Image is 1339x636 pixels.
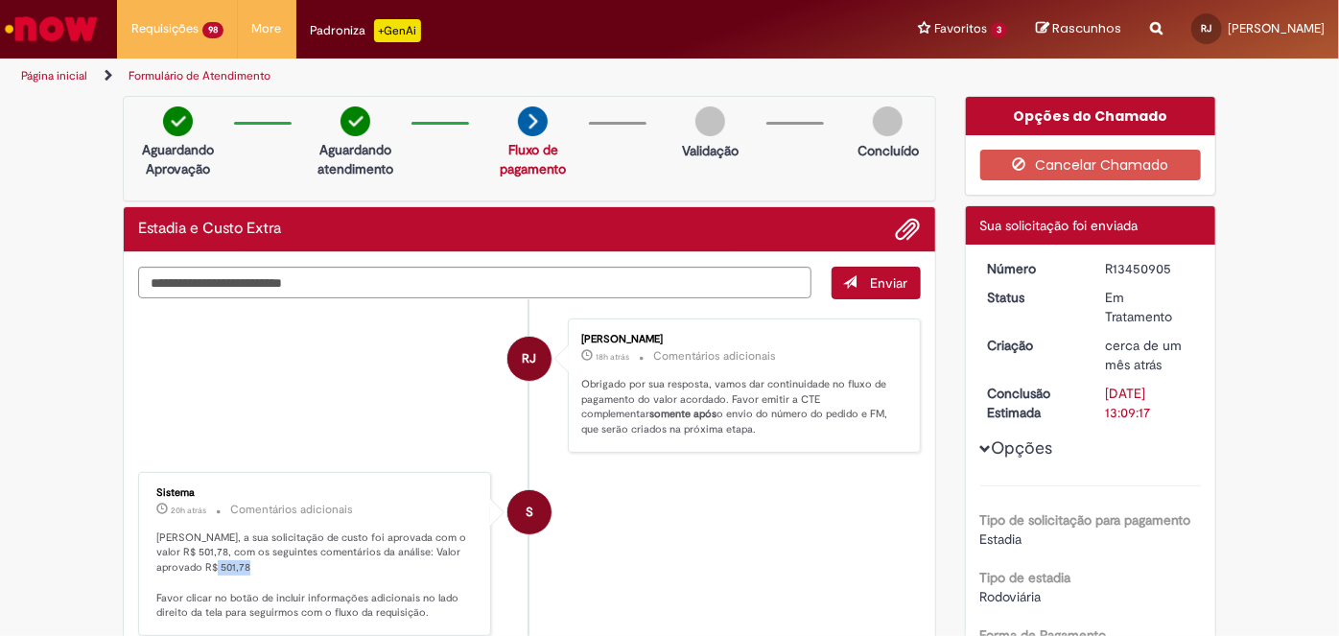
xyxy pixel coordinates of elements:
button: Adicionar anexos [896,217,921,242]
p: Aguardando Aprovação [131,140,224,178]
span: Requisições [131,19,199,38]
button: Cancelar Chamado [980,150,1202,180]
span: Rascunhos [1052,19,1121,37]
b: Tipo de solicitação para pagamento [980,511,1191,529]
p: Concluído [857,141,919,160]
p: Validação [682,141,739,160]
img: ServiceNow [2,10,101,48]
span: Rodoviária [980,588,1042,605]
span: Estadia [980,530,1022,548]
span: Favoritos [934,19,987,38]
dt: Status [974,288,1092,307]
p: [PERSON_NAME], a sua solicitação de custo foi aprovada com o valor R$ 501,78, com os seguintes co... [156,530,476,621]
div: System [507,490,552,534]
dt: Número [974,259,1092,278]
p: Obrigado por sua resposta, vamos dar continuidade no fluxo de pagamento do valor acordado. Favor ... [581,377,901,437]
a: Fluxo de pagamento [500,141,566,177]
img: check-circle-green.png [163,106,193,136]
div: Padroniza [311,19,421,42]
b: Tipo de estadia [980,569,1071,586]
small: Comentários adicionais [653,348,776,365]
button: Enviar [832,267,921,299]
div: [PERSON_NAME] [581,334,901,345]
b: somente após [649,407,716,421]
div: R13450905 [1105,259,1194,278]
span: 18h atrás [596,351,629,363]
dt: Criação [974,336,1092,355]
img: img-circle-grey.png [695,106,725,136]
span: 98 [202,22,223,38]
span: cerca de um mês atrás [1105,337,1182,373]
span: Enviar [871,274,908,292]
span: RJ [522,336,536,382]
a: Página inicial [21,68,87,83]
span: S [526,489,533,535]
img: img-circle-grey.png [873,106,903,136]
span: Sua solicitação foi enviada [980,217,1139,234]
a: Formulário de Atendimento [129,68,270,83]
div: 27/08/2025 09:09:11 [1105,336,1194,374]
span: [PERSON_NAME] [1228,20,1325,36]
ul: Trilhas de página [14,59,879,94]
div: Renato Junior [507,337,552,381]
div: [DATE] 13:09:17 [1105,384,1194,422]
h2: Estadia e Custo Extra Histórico de tíquete [138,221,281,238]
div: Em Tratamento [1105,288,1194,326]
span: RJ [1202,22,1212,35]
dt: Conclusão Estimada [974,384,1092,422]
a: Rascunhos [1036,20,1121,38]
span: More [252,19,282,38]
span: 3 [991,22,1007,38]
div: Sistema [156,487,476,499]
img: arrow-next.png [518,106,548,136]
time: 27/08/2025 09:09:11 [1105,337,1182,373]
textarea: Digite sua mensagem aqui... [138,267,811,298]
small: Comentários adicionais [230,502,353,518]
img: check-circle-green.png [341,106,370,136]
span: 20h atrás [171,505,206,516]
p: +GenAi [374,19,421,42]
time: 30/09/2025 15:14:45 [171,505,206,516]
p: Aguardando atendimento [309,140,402,178]
div: Opções do Chamado [966,97,1216,135]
